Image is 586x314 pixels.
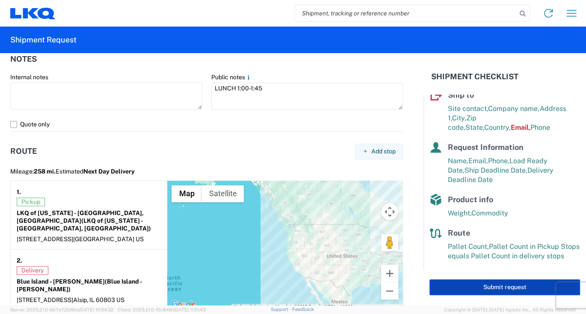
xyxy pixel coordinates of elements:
span: Request Information [448,143,524,152]
span: Name, [448,157,468,165]
input: Shipment, tracking or reference number [295,5,517,21]
strong: Blue Island - [PERSON_NAME] [17,278,142,293]
button: Submit request [429,279,580,295]
span: [DATE] 11:51:43 [174,307,206,312]
span: Company name, [488,105,540,113]
span: Add stop [371,147,396,156]
button: Show street map [172,185,201,202]
span: Email, [511,123,530,132]
span: Delivery [17,266,48,275]
span: Copyright © [DATE]-[DATE] Agistix Inc., All Rights Reserved [444,306,576,314]
span: Pallet Count in Pickup Stops equals Pallet Count in delivery stops [448,242,580,260]
span: Client: 2025.21.0-f0c8481 [118,307,206,312]
span: Ship to [448,90,474,99]
span: Product info [448,195,493,204]
span: 1000 km [340,304,357,309]
span: Pickup [17,197,45,206]
span: (LKQ of [US_STATE] - [GEOGRAPHIC_DATA], [GEOGRAPHIC_DATA]) [17,217,151,232]
span: Next Day Delivery [83,168,135,175]
span: 258 mi. [34,168,56,175]
button: Drag Pegman onto the map to open Street View [381,234,398,251]
strong: 1. [17,187,21,197]
span: Route [448,228,470,237]
span: State, [465,123,484,132]
label: Quote only [10,117,403,131]
span: Email, [468,157,488,165]
span: Estimated [56,168,135,175]
span: City, [452,114,466,122]
span: [GEOGRAPHIC_DATA] US [73,236,144,242]
span: Site contact, [448,105,488,113]
h2: Shipment Checklist [431,72,518,82]
span: Map data ©2025 Google, INEGI [275,304,335,309]
a: Feedback [292,307,314,312]
span: Ship Deadline Date, [465,166,527,174]
button: Keyboard shortcuts [234,304,270,310]
span: [STREET_ADDRESS] [17,296,73,303]
label: Internal notes [10,73,48,81]
span: [STREET_ADDRESS] [17,236,73,242]
h2: Route [10,147,37,156]
button: Zoom out [381,282,398,299]
span: Phone, [488,157,509,165]
strong: 2. [17,255,22,266]
span: Alsip, IL 60803 US [73,296,124,303]
label: Public notes [211,73,252,81]
a: Open this area in Google Maps (opens a new window) [169,299,198,310]
strong: LKQ of [US_STATE] - [GEOGRAPHIC_DATA], [GEOGRAPHIC_DATA] [17,209,151,232]
span: Pallet Count, [448,242,489,251]
button: Show satellite imagery [201,185,244,202]
img: Google [169,299,198,310]
button: Zoom in [381,265,398,282]
h2: Notes [10,55,37,63]
span: Phone [530,123,550,132]
a: Support [271,307,292,312]
span: Commodity [471,209,508,217]
button: Map Scale: 1000 km per 56 pixels [337,304,385,310]
span: Country, [484,123,511,132]
h2: Shipment Request [10,35,77,45]
span: Mileage: [10,168,56,175]
span: [DATE] 10:54:32 [79,307,114,312]
button: Map camera controls [381,203,398,220]
span: (Blue Island - [PERSON_NAME]) [17,278,142,293]
span: Server: 2025.21.0-667a72bf6fa [10,307,114,312]
button: Add stop [355,144,403,159]
span: Weight, [448,209,471,217]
